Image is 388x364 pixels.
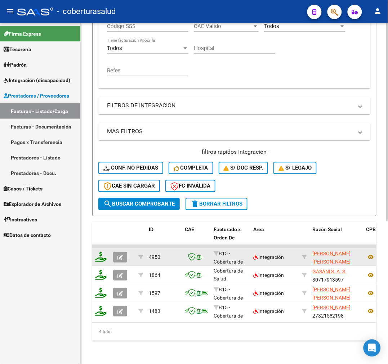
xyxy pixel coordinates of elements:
[376,252,385,263] i: Descargar documento
[214,287,243,309] span: B15 - Cobertura de Salud
[278,165,312,171] span: S/ legajo
[107,45,122,52] span: Todos
[98,123,370,140] mat-expansion-panel-header: MAS FILTROS
[174,165,208,171] span: Completa
[98,198,180,210] button: Buscar Comprobante
[103,165,158,171] span: Conf. no pedidas
[4,92,69,100] span: Prestadores / Proveedores
[186,198,247,210] button: Borrar Filtros
[149,227,153,233] span: ID
[253,255,284,260] span: Integración
[4,61,27,69] span: Padrón
[4,216,37,224] span: Instructivos
[103,183,155,189] span: CAE SIN CARGAR
[103,201,175,207] span: Buscar Comprobante
[57,4,116,19] span: - coberturasalud
[264,23,279,30] span: Todos
[312,269,347,275] span: GASANI S. A. S.
[182,222,211,254] datatable-header-cell: CAE
[376,288,385,299] i: Descargar documento
[312,286,361,301] div: 27357469428
[366,227,379,233] span: CPBT
[98,180,160,192] button: CAE SIN CARGAR
[4,231,51,239] span: Datos de contacto
[312,304,361,319] div: 27321582198
[309,222,364,254] datatable-header-cell: Razón Social
[4,76,70,84] span: Integración (discapacidad)
[146,222,182,254] datatable-header-cell: ID
[214,305,243,327] span: B15 - Cobertura de Salud
[253,291,284,296] span: Integración
[4,185,43,193] span: Casos / Tickets
[214,227,241,241] span: Facturado x Orden De
[374,7,382,15] mat-icon: person
[149,291,160,296] span: 1597
[191,200,199,208] mat-icon: delete
[169,162,213,174] button: Completa
[219,162,268,174] button: S/ Doc Resp.
[4,30,41,38] span: Firma Express
[149,309,160,314] span: 1483
[6,7,14,15] mat-icon: menu
[312,287,351,301] span: [PERSON_NAME] [PERSON_NAME]
[107,128,353,136] mat-panel-title: MAS FILTROS
[4,45,31,53] span: Tesorería
[224,165,263,171] span: S/ Doc Resp.
[149,273,160,278] span: 1864
[4,200,61,208] span: Explorador de Archivos
[312,268,361,283] div: 30717913597
[149,255,160,260] span: 4950
[98,162,163,174] button: Conf. no pedidas
[214,251,243,273] span: B15 - Cobertura de Salud
[170,183,210,189] span: FC Inválida
[253,309,284,314] span: Integración
[364,340,381,357] div: Open Intercom Messenger
[376,306,385,317] i: Descargar documento
[214,260,243,282] span: B15 - Cobertura de Salud
[312,305,351,311] span: [PERSON_NAME]
[253,273,284,278] span: Integración
[98,148,370,156] h4: - filtros rápidos Integración -
[253,227,264,233] span: Area
[107,102,353,110] mat-panel-title: FILTROS DE INTEGRACION
[103,200,112,208] mat-icon: search
[312,251,351,265] span: [PERSON_NAME] [PERSON_NAME]
[376,270,385,281] i: Descargar documento
[273,162,317,174] button: S/ legajo
[211,222,250,254] datatable-header-cell: Facturado x Orden De
[185,227,194,233] span: CAE
[191,201,242,207] span: Borrar Filtros
[250,222,299,254] datatable-header-cell: Area
[165,180,215,192] button: FC Inválida
[312,227,342,233] span: Razón Social
[194,23,252,30] span: CAE Válido
[92,323,376,341] div: 4 total
[312,250,361,265] div: 27297380058
[98,97,370,114] mat-expansion-panel-header: FILTROS DE INTEGRACION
